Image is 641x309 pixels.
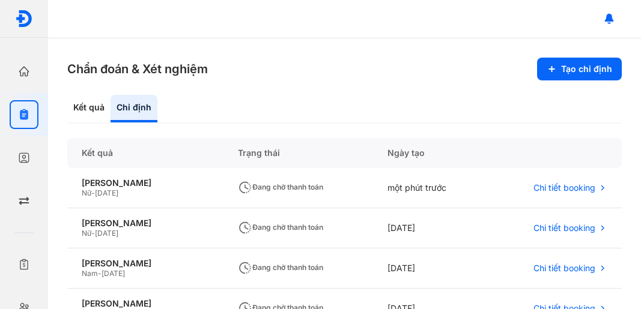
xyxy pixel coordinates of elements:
span: Nữ [82,229,91,238]
span: - [91,188,95,197]
div: Kết quả [67,95,111,122]
h3: Chẩn đoán & Xét nghiệm [67,61,208,77]
div: [PERSON_NAME] [82,178,209,188]
button: Tạo chỉ định [537,58,622,80]
span: Đang chờ thanh toán [238,182,323,191]
div: [DATE] [373,248,488,289]
span: [DATE] [95,229,118,238]
span: - [98,269,102,278]
span: Nữ [82,188,91,197]
span: [DATE] [95,188,118,197]
div: Chỉ định [111,95,157,122]
img: logo [15,10,33,28]
span: Chi tiết booking [533,223,595,233]
span: Đang chờ thanh toán [238,263,323,272]
span: [DATE] [102,269,125,278]
span: Chi tiết booking [533,182,595,193]
span: Chi tiết booking [533,263,595,274]
div: một phút trước [373,168,488,208]
div: [PERSON_NAME] [82,298,209,309]
div: [PERSON_NAME] [82,258,209,269]
span: - [91,229,95,238]
div: Kết quả [67,138,223,168]
div: Trạng thái [223,138,372,168]
span: Nam [82,269,98,278]
div: [DATE] [373,208,488,248]
span: Đang chờ thanh toán [238,223,323,232]
div: [PERSON_NAME] [82,218,209,229]
div: Ngày tạo [373,138,488,168]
